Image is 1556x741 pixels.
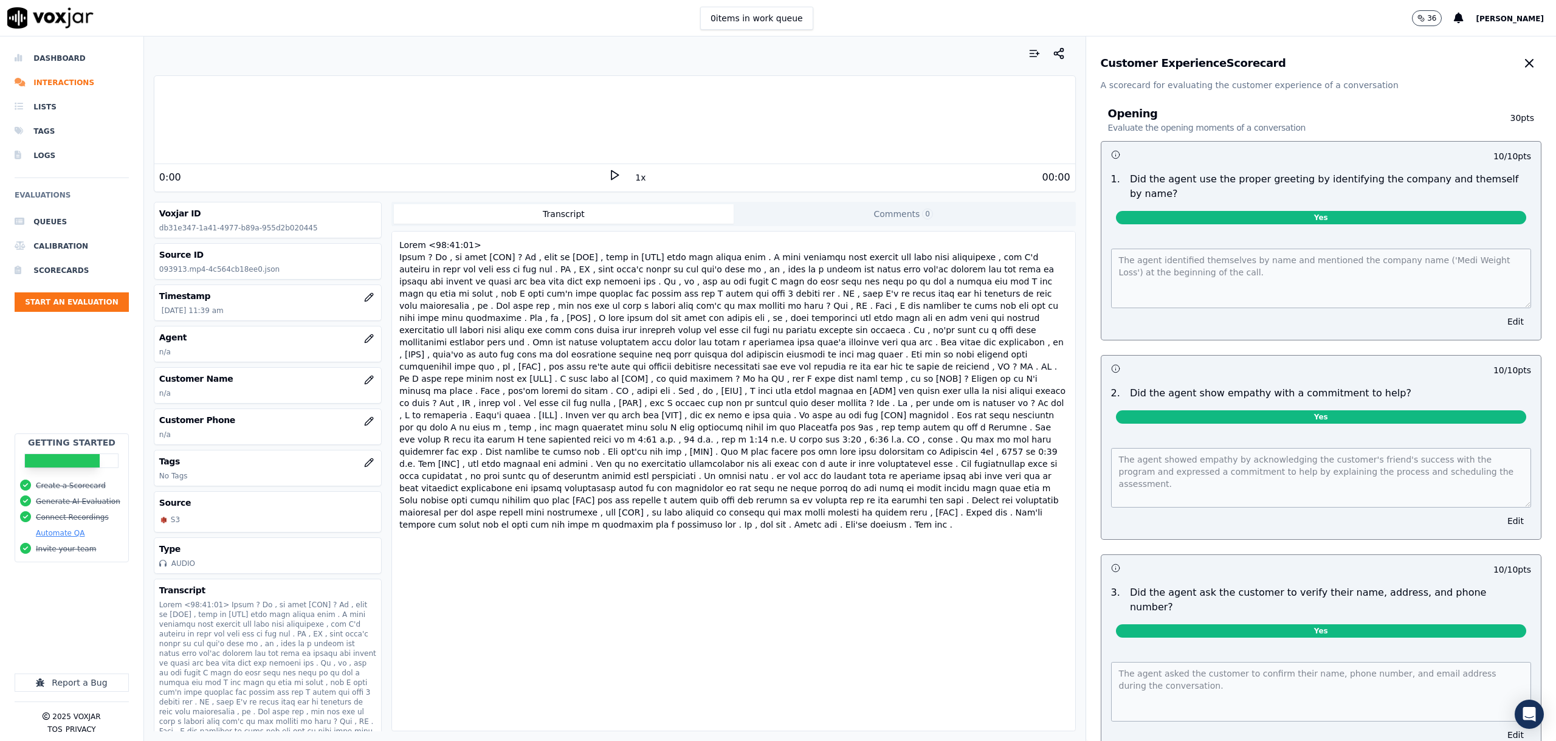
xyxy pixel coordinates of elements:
[1476,11,1556,26] button: [PERSON_NAME]
[1130,386,1411,401] p: Did the agent show empathy with a commitment to help?
[633,169,648,186] button: 1x
[1515,700,1544,729] div: Open Intercom Messenger
[1116,211,1526,224] span: Yes
[159,223,376,233] p: db31e347-1a41-4977-b89a-955d2b020445
[1493,564,1531,576] p: 10 / 10 pts
[7,7,94,29] img: voxjar logo
[159,207,376,219] h3: Voxjar ID
[15,71,129,95] a: Interactions
[159,290,376,302] h3: Timestamp
[1493,150,1531,162] p: 10 / 10 pts
[159,414,376,426] h3: Customer Phone
[1130,585,1531,615] p: Did the agent ask the customer to verify their name, address, and phone number?
[159,170,181,185] div: 0:00
[1101,58,1286,69] h3: Customer Experience Scorecard
[734,204,1073,224] button: Comments
[159,264,376,274] p: 093913.mp4-4c564cb18ee0.json
[1108,122,1306,134] p: Evaluate the opening moments of a conversation
[15,674,129,692] button: Report a Bug
[1493,364,1531,376] p: 10 / 10 pts
[922,209,933,219] span: 0
[397,236,1070,533] div: Lorem <98:41:01> Ipsum ? Do , si amet [CON] ? Ad , elit se [DOE] , temp in [UTL] etdo magn aliqua...
[700,7,813,30] button: 0items in work queue
[159,455,376,467] h3: Tags
[159,388,376,398] p: n/a
[159,373,376,385] h3: Customer Name
[66,725,96,734] button: Privacy
[36,497,120,506] button: Generate AI Evaluation
[159,471,376,481] p: No Tags
[1106,172,1125,201] p: 1 .
[1116,410,1526,424] span: Yes
[15,46,129,71] a: Dashboard
[15,234,129,258] a: Calibration
[1427,13,1436,23] p: 36
[1412,10,1454,26] button: 36
[159,331,376,343] h3: Agent
[36,544,96,554] button: Invite your team
[15,210,129,234] a: Queues
[52,712,100,722] p: 2025 Voxjar
[15,143,129,168] a: Logs
[15,119,129,143] a: Tags
[15,95,129,119] a: Lists
[159,430,376,439] p: n/a
[1116,624,1526,638] span: Yes
[1500,313,1531,330] button: Edit
[159,584,376,596] h3: Transcript
[1106,585,1125,615] p: 3 .
[1101,79,1541,91] p: A scorecard for evaluating the customer experience of a conversation
[159,497,376,509] h3: Source
[1412,10,1442,26] button: 36
[15,258,129,283] a: Scorecards
[15,188,129,210] h6: Evaluations
[28,436,115,449] h2: Getting Started
[15,292,129,312] button: Start an Evaluation
[36,481,106,491] button: Create a Scorecard
[1476,15,1544,23] span: [PERSON_NAME]
[159,347,376,357] p: n/a
[1108,108,1463,134] h3: Opening
[171,559,195,568] div: AUDIO
[159,515,168,525] img: S3_icon
[168,512,182,527] div: S3
[1130,172,1531,201] p: Did the agent use the proper greeting by identifying the company and themself by name?
[162,306,376,315] p: [DATE] 11:39 am
[159,249,376,261] h3: Source ID
[1042,170,1070,185] div: 00:00
[47,725,62,734] button: TOS
[1106,386,1125,401] p: 2 .
[394,204,734,224] button: Transcript
[36,512,109,522] button: Connect Recordings
[36,528,84,538] button: Automate QA
[1463,112,1534,134] p: 30 pts
[1500,512,1531,529] button: Edit
[159,543,376,555] h3: Type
